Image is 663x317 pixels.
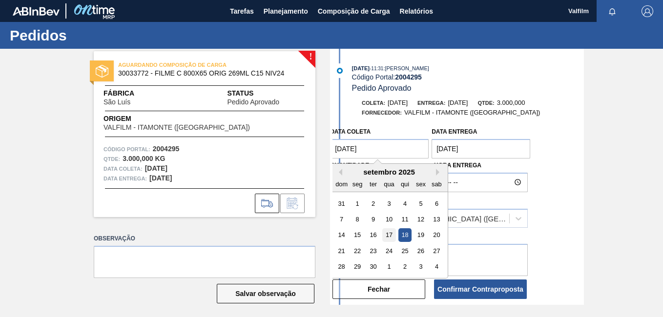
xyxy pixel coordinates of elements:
img: status [96,65,108,78]
img: atual [337,68,343,74]
h1: Pedidos [10,30,183,41]
div: Choose quinta-feira, 4 de setembro de 2025 [398,197,412,210]
div: Choose quarta-feira, 3 de setembro de 2025 [383,197,396,210]
div: Informar alteração no pedido [280,194,305,213]
div: Choose segunda-feira, 1 de setembro de 2025 [351,197,364,210]
div: Choose terça-feira, 2 de setembro de 2025 [367,197,380,210]
div: Choose sexta-feira, 3 de outubro de 2025 [414,260,428,273]
strong: 2004295 [395,73,422,81]
div: Código Portal: [352,73,584,81]
span: VALFILM - ITAMONTE ([GEOGRAPHIC_DATA]) [104,124,250,131]
div: Choose terça-feira, 30 de setembro de 2025 [367,260,380,273]
span: Status [227,88,306,99]
div: sex [414,178,428,191]
div: Choose sexta-feira, 26 de setembro de 2025 [414,244,428,258]
span: Coleta: [362,100,385,106]
strong: [DATE] [149,174,172,182]
span: Data entrega: [104,174,147,183]
label: Quantidade [330,162,369,169]
span: [DATE] [448,99,468,106]
span: São Luís [104,99,130,106]
label: Data entrega [432,128,477,135]
div: Choose quinta-feira, 25 de setembro de 2025 [398,244,412,258]
div: dom [335,178,348,191]
span: Qtde: [477,100,494,106]
div: Choose terça-feira, 16 de setembro de 2025 [367,229,380,242]
strong: 2004295 [153,145,180,153]
div: month 2025-09 [334,196,445,275]
span: Relatórios [400,5,433,17]
div: Choose segunda-feira, 22 de setembro de 2025 [351,244,364,258]
div: Choose domingo, 21 de setembro de 2025 [335,244,348,258]
div: Choose domingo, 14 de setembro de 2025 [335,229,348,242]
strong: 3.000,000 KG [123,155,165,162]
div: Choose sábado, 27 de setembro de 2025 [430,244,443,258]
span: VALFILM - ITAMONTE ([GEOGRAPHIC_DATA]) [404,109,540,116]
div: Choose quinta-feira, 18 de setembro de 2025 [398,229,412,242]
span: Composição de Carga [318,5,390,17]
span: [DATE] [352,65,370,71]
div: ter [367,178,380,191]
div: seg [351,178,364,191]
input: dd/mm/yyyy [330,139,429,158]
span: 30033772 - FILME C 800X65 ORIG 269ML C15 NIV24 [118,70,295,77]
span: AGUARDANDO COMPOSIÇÃO DE CARGA [118,60,255,70]
span: Fornecedor: [362,110,402,116]
span: Origem [104,114,278,124]
label: Data coleta [330,128,371,135]
div: Choose quarta-feira, 1 de outubro de 2025 [383,260,396,273]
label: Hora Entrega [434,158,528,173]
div: Choose domingo, 31 de agosto de 2025 [335,197,348,210]
div: Ir para Composição de Carga [255,194,279,213]
input: dd/mm/yyyy [432,139,530,158]
div: Choose quinta-feira, 11 de setembro de 2025 [398,213,412,226]
img: TNhmsLtSVTkK8tSr43FrP2fwEKptu5GPRR3wAAAABJRU5ErkJggg== [13,7,60,16]
div: Choose sábado, 4 de outubro de 2025 [430,260,443,273]
span: Código Portal: [104,144,150,154]
span: Planejamento [264,5,308,17]
span: Qtde : [104,154,120,164]
span: Pedido Aprovado [352,84,412,92]
span: : [PERSON_NAME] [383,65,429,71]
span: Tarefas [230,5,254,17]
div: Choose quarta-feira, 24 de setembro de 2025 [383,244,396,258]
div: Choose sexta-feira, 19 de setembro de 2025 [414,229,428,242]
div: Choose domingo, 28 de setembro de 2025 [335,260,348,273]
span: Fábrica [104,88,161,99]
button: Notificações [597,4,628,18]
div: qua [383,178,396,191]
div: setembro 2025 [331,168,448,176]
span: 3.000,000 [497,99,525,106]
button: Fechar [332,279,425,299]
span: Pedido Aprovado [227,99,279,106]
div: Choose terça-feira, 9 de setembro de 2025 [367,213,380,226]
div: Choose quarta-feira, 17 de setembro de 2025 [383,229,396,242]
div: Choose quinta-feira, 2 de outubro de 2025 [398,260,412,273]
div: Choose sexta-feira, 12 de setembro de 2025 [414,213,428,226]
img: Logout [642,5,653,17]
strong: [DATE] [145,164,167,172]
div: Choose quarta-feira, 10 de setembro de 2025 [383,213,396,226]
div: Choose sábado, 13 de setembro de 2025 [430,213,443,226]
button: Salvar observação [217,284,314,303]
div: Choose domingo, 7 de setembro de 2025 [335,213,348,226]
div: sab [430,178,443,191]
button: Next Month [436,169,443,176]
div: qui [398,178,412,191]
label: Observação [94,232,315,246]
button: Confirmar Contraproposta [434,279,527,299]
div: Choose sábado, 20 de setembro de 2025 [430,229,443,242]
div: Choose segunda-feira, 15 de setembro de 2025 [351,229,364,242]
span: Data coleta: [104,164,143,174]
button: Previous Month [335,169,342,176]
div: Choose segunda-feira, 29 de setembro de 2025 [351,260,364,273]
span: - 11:31 [370,66,383,71]
div: Choose segunda-feira, 8 de setembro de 2025 [351,213,364,226]
span: Entrega: [417,100,445,106]
span: [DATE] [388,99,408,106]
div: Choose terça-feira, 23 de setembro de 2025 [367,244,380,258]
div: Choose sábado, 6 de setembro de 2025 [430,197,443,210]
div: Choose sexta-feira, 5 de setembro de 2025 [414,197,428,210]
